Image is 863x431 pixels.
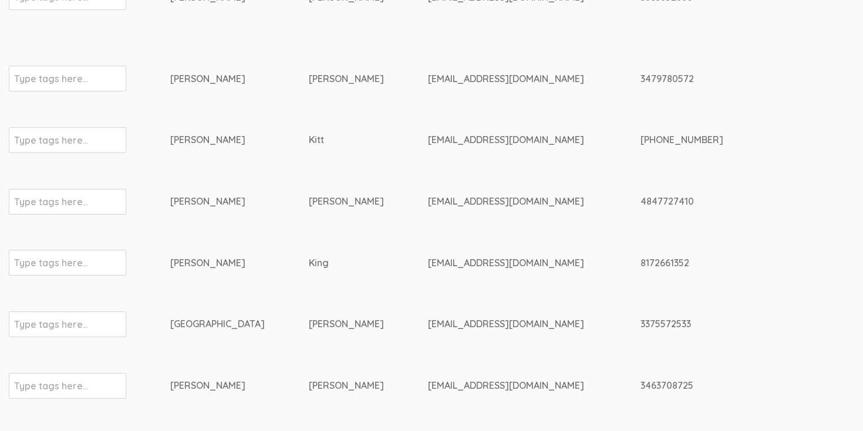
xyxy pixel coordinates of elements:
input: Type tags here... [14,255,87,270]
div: King [309,256,384,270]
div: [GEOGRAPHIC_DATA] [170,317,265,331]
div: [EMAIL_ADDRESS][DOMAIN_NAME] [428,72,596,86]
div: [PERSON_NAME] [309,195,384,208]
div: 4847727410 [640,195,836,208]
div: [EMAIL_ADDRESS][DOMAIN_NAME] [428,379,596,392]
div: [EMAIL_ADDRESS][DOMAIN_NAME] [428,195,596,208]
div: [PHONE_NUMBER] [640,133,836,147]
div: [EMAIL_ADDRESS][DOMAIN_NAME] [428,133,596,147]
div: [PERSON_NAME] [309,72,384,86]
div: [PERSON_NAME] [170,133,265,147]
div: 3375572533 [640,317,836,331]
input: Type tags here... [14,133,87,148]
div: Kitt [309,133,384,147]
div: 3479780572 [640,72,836,86]
div: 3463708725 [640,379,836,392]
div: [PERSON_NAME] [309,379,384,392]
input: Type tags here... [14,71,87,86]
input: Type tags here... [14,378,87,393]
div: [PERSON_NAME] [170,256,265,270]
div: 8172661352 [640,256,836,270]
div: [PERSON_NAME] [170,72,265,86]
div: [PERSON_NAME] [170,379,265,392]
div: [EMAIL_ADDRESS][DOMAIN_NAME] [428,256,596,270]
div: [PERSON_NAME] [309,317,384,331]
div: [EMAIL_ADDRESS][DOMAIN_NAME] [428,317,596,331]
input: Type tags here... [14,194,87,209]
div: [PERSON_NAME] [170,195,265,208]
input: Type tags here... [14,317,87,332]
iframe: Chat Widget [804,375,863,431]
